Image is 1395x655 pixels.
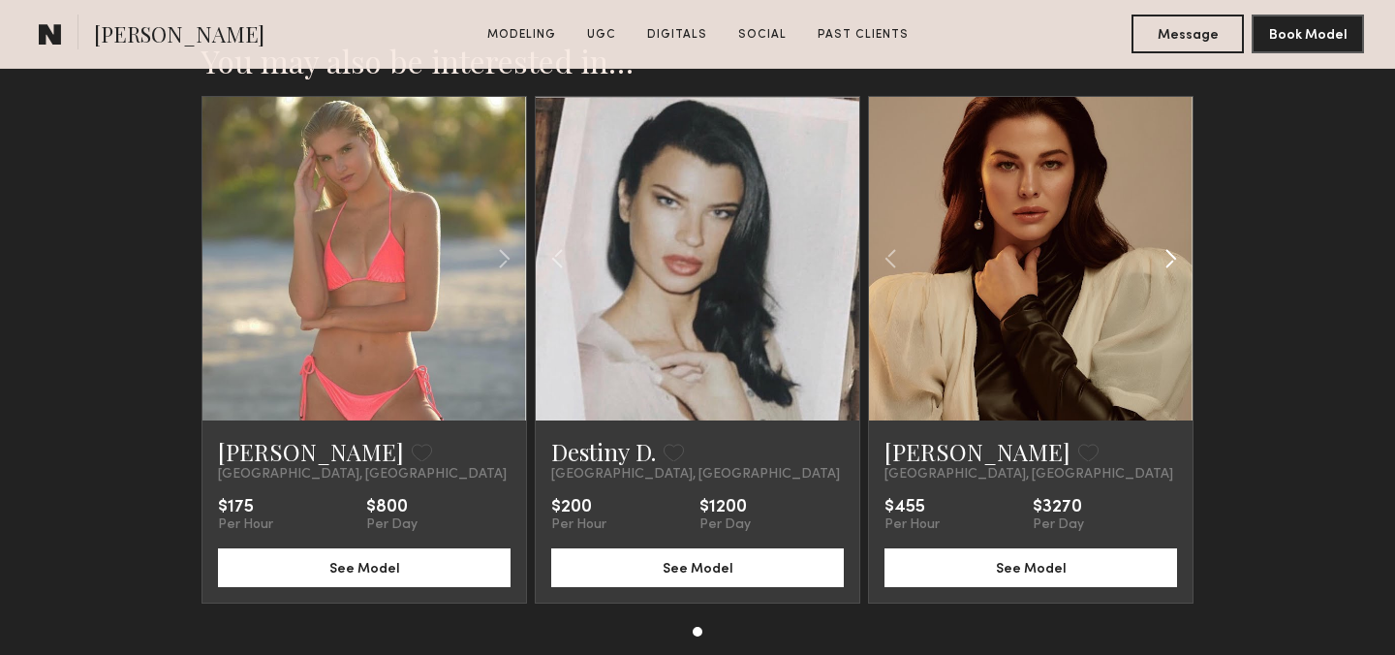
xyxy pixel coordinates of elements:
div: $175 [218,498,273,517]
div: Per Day [366,517,418,533]
a: Social [730,26,794,44]
div: Per Day [1033,517,1084,533]
a: Past Clients [810,26,916,44]
a: See Model [218,559,511,576]
a: Digitals [639,26,715,44]
a: UGC [579,26,624,44]
button: See Model [884,548,1177,587]
a: Modeling [480,26,564,44]
a: See Model [884,559,1177,576]
div: Per Hour [218,517,273,533]
div: $800 [366,498,418,517]
div: $200 [551,498,606,517]
span: [PERSON_NAME] [94,19,264,53]
div: Per Day [699,517,751,533]
a: Destiny D. [551,436,656,467]
span: [GEOGRAPHIC_DATA], [GEOGRAPHIC_DATA] [218,467,507,483]
h2: You may also be interested in… [201,42,1193,80]
div: Per Hour [551,517,606,533]
a: [PERSON_NAME] [218,436,404,467]
div: Per Hour [884,517,940,533]
span: [GEOGRAPHIC_DATA], [GEOGRAPHIC_DATA] [551,467,840,483]
div: $1200 [699,498,751,517]
div: $3270 [1033,498,1084,517]
a: See Model [551,559,844,576]
button: See Model [551,548,844,587]
a: [PERSON_NAME] [884,436,1070,467]
a: Book Model [1252,25,1364,42]
button: Message [1131,15,1244,53]
button: Book Model [1252,15,1364,53]
div: $455 [884,498,940,517]
button: See Model [218,548,511,587]
span: [GEOGRAPHIC_DATA], [GEOGRAPHIC_DATA] [884,467,1173,483]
